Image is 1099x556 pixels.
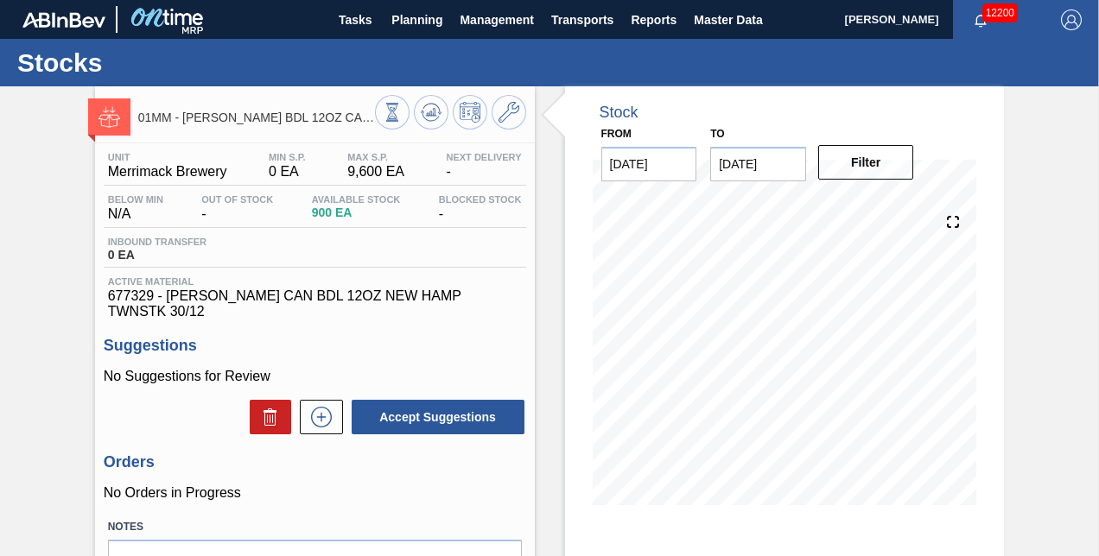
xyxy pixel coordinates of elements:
span: 677329 - [PERSON_NAME] CAN BDL 12OZ NEW HAMP TWNSTK 30/12 [108,288,522,319]
span: Inbound Transfer [108,237,206,247]
span: MAX S.P. [347,152,404,162]
span: Below Min [108,194,163,205]
span: Master Data [694,9,762,30]
button: Accept Suggestions [352,400,524,434]
div: N/A [104,194,168,222]
span: Management [460,9,534,30]
img: Logout [1061,9,1082,30]
label: Notes [108,515,522,540]
span: Planning [391,9,442,30]
button: Stocks Overview [375,95,410,130]
span: Blocked Stock [439,194,522,205]
span: Unit [108,152,227,162]
span: Transports [551,9,613,30]
label: to [710,128,724,140]
span: 900 EA [312,206,401,219]
button: Update Chart [414,95,448,130]
span: Tasks [336,9,374,30]
div: New suggestion [291,400,343,434]
h1: Stocks [17,53,324,73]
div: - [197,194,277,222]
div: - [442,152,525,180]
div: - [435,194,526,222]
p: No Suggestions for Review [104,369,526,384]
label: From [601,128,632,140]
input: mm/dd/yyyy [601,147,697,181]
div: Delete Suggestions [241,400,291,434]
img: TNhmsLtSVTkK8tSr43FrP2fwEKptu5GPRR3wAAAABJRU5ErkJggg== [22,12,105,28]
div: Stock [600,104,638,122]
h3: Orders [104,453,526,471]
span: Next Delivery [446,152,521,162]
span: 01MM - CARR BDL 12OZ CAN 30/12 CAN PK - NEW HAMPSHIRE NCAA PROMO [138,111,375,124]
span: Reports [631,9,677,30]
button: Notifications [953,8,1008,32]
span: 0 EA [108,249,206,262]
h3: Suggestions [104,337,526,355]
button: Filter [818,145,914,180]
button: Schedule Inventory [453,95,487,130]
span: Out Of Stock [201,194,273,205]
span: 0 EA [269,164,306,180]
span: MIN S.P. [269,152,306,162]
span: 9,600 EA [347,164,404,180]
p: No Orders in Progress [104,485,526,501]
div: Accept Suggestions [343,398,526,436]
span: 12200 [982,3,1018,22]
span: Merrimack Brewery [108,164,227,180]
input: mm/dd/yyyy [710,147,806,181]
span: Available Stock [312,194,401,205]
span: Active Material [108,276,522,287]
img: Ícone [98,106,120,128]
button: Go to Master Data / General [492,95,526,130]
